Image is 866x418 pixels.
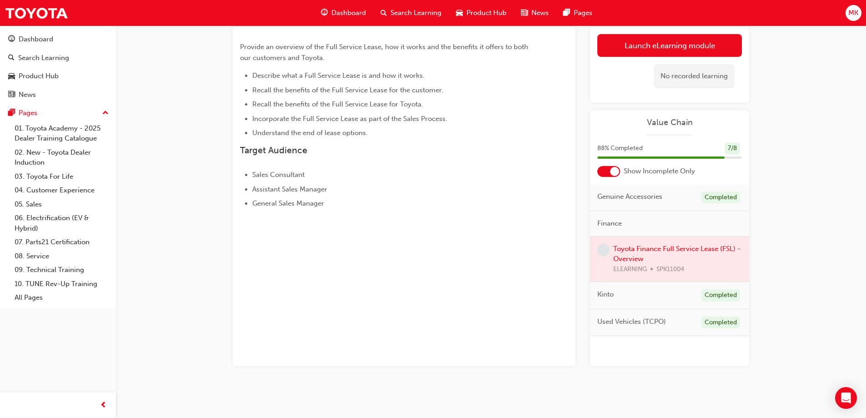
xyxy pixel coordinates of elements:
[835,387,857,409] div: Open Intercom Messenger
[19,34,53,45] div: Dashboard
[701,289,740,302] div: Completed
[11,235,112,249] a: 07. Parts21 Certification
[19,108,37,118] div: Pages
[8,91,15,99] span: news-icon
[19,71,59,81] div: Product Hub
[11,183,112,197] a: 04. Customer Experience
[252,115,447,123] span: Incorporate the Full Service Lease as part of the Sales Process.
[314,4,373,22] a: guage-iconDashboard
[597,34,742,57] a: Launch eLearning module
[331,8,366,18] span: Dashboard
[4,105,112,121] button: Pages
[11,121,112,146] a: 01. Toyota Academy - 2025 Dealer Training Catalogue
[556,4,600,22] a: pages-iconPages
[11,146,112,170] a: 02. New - Toyota Dealer Induction
[514,4,556,22] a: news-iconNews
[380,7,387,19] span: search-icon
[574,8,592,18] span: Pages
[8,109,15,117] span: pages-icon
[19,90,36,100] div: News
[252,86,443,94] span: Recall the benefits of the Full Service Lease for the customer.
[240,145,307,156] span: Target Audience
[100,400,107,411] span: prev-icon
[252,199,324,207] span: General Sales Manager
[4,86,112,103] a: News
[252,171,305,179] span: Sales Consultant
[848,8,858,18] span: MK
[18,53,69,63] div: Search Learning
[321,7,328,19] span: guage-icon
[11,277,112,291] a: 10. TUNE Rev-Up Training
[846,5,861,21] button: MK
[597,317,666,327] span: Used Vehicles (TCPO)
[11,211,112,235] a: 06. Electrification (EV & Hybrid)
[8,35,15,44] span: guage-icon
[563,7,570,19] span: pages-icon
[701,191,740,204] div: Completed
[252,71,425,80] span: Describe what a Full Service Lease is and how it works.
[4,68,112,85] a: Product Hub
[11,263,112,277] a: 09. Technical Training
[701,317,740,329] div: Completed
[4,31,112,48] a: Dashboard
[8,54,15,62] span: search-icon
[11,197,112,212] a: 05. Sales
[531,8,549,18] span: News
[4,50,112,66] a: Search Learning
[4,29,112,105] button: DashboardSearch LearningProduct HubNews
[456,7,463,19] span: car-icon
[252,185,327,193] span: Assistant Sales Manager
[597,143,643,154] span: 88 % Completed
[5,3,68,23] img: Trak
[624,166,695,176] span: Show Incomplete Only
[390,8,441,18] span: Search Learning
[373,4,449,22] a: search-iconSearch Learning
[597,218,622,229] span: Finance
[102,107,109,119] span: up-icon
[11,291,112,305] a: All Pages
[11,249,112,263] a: 08. Service
[449,4,514,22] a: car-iconProduct Hub
[597,244,610,256] span: learningRecordVerb_NONE-icon
[466,8,506,18] span: Product Hub
[654,64,735,88] div: No recorded learning
[8,72,15,81] span: car-icon
[252,100,423,108] span: Recall the benefits of the Full Service Lease for Toyota.
[11,170,112,184] a: 03. Toyota For Life
[597,191,662,202] span: Genuine Accessories
[597,289,614,300] span: Kinto
[597,117,742,128] a: Value Chain
[521,7,528,19] span: news-icon
[725,142,740,155] div: 7 / 8
[252,129,368,137] span: Understand the end of lease options.
[240,43,530,62] span: Provide an overview of the Full Service Lease, how it works and the benefits it offers to both ou...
